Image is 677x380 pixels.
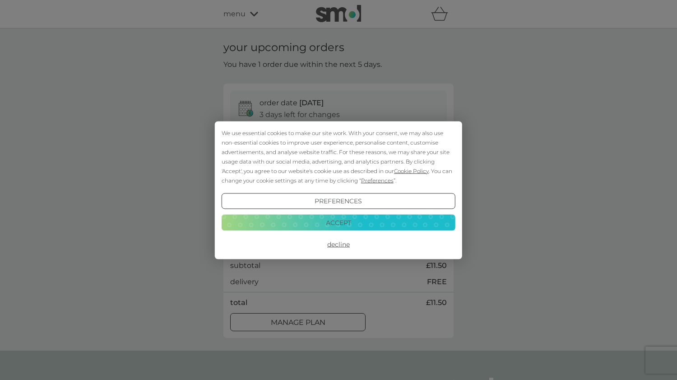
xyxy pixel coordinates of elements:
[222,215,455,231] button: Accept
[222,236,455,253] button: Decline
[222,128,455,185] div: We use essential cookies to make our site work. With your consent, we may also use non-essential ...
[394,167,429,174] span: Cookie Policy
[222,193,455,209] button: Preferences
[215,121,462,259] div: Cookie Consent Prompt
[361,177,394,183] span: Preferences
